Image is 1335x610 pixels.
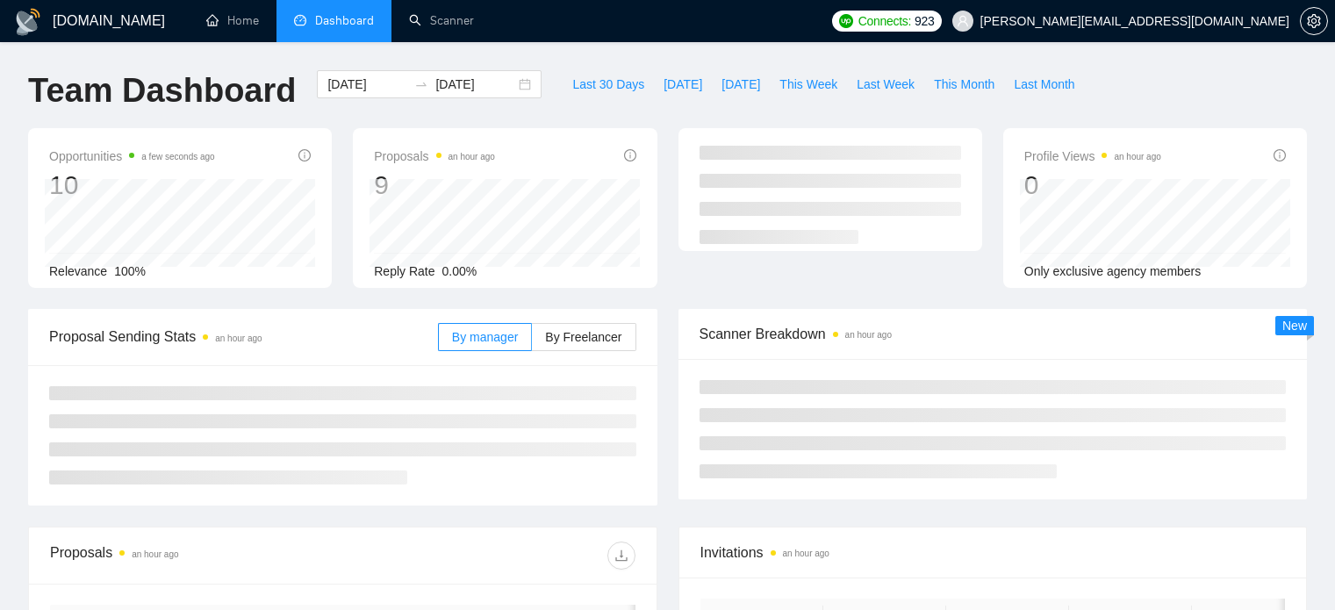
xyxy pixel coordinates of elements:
span: [DATE] [721,75,760,94]
time: an hour ago [215,334,262,343]
time: an hour ago [449,152,495,161]
span: Last Week [857,75,915,94]
span: New [1282,319,1307,333]
span: info-circle [1274,149,1286,161]
button: This Week [770,70,847,98]
span: user [957,15,969,27]
span: Proposal Sending Stats [49,326,438,348]
span: 100% [114,264,146,278]
span: Relevance [49,264,107,278]
button: [DATE] [712,70,770,98]
div: 9 [374,169,495,202]
button: Last Month [1004,70,1084,98]
span: setting [1301,14,1327,28]
span: 0.00% [442,264,477,278]
span: Invitations [700,542,1286,563]
time: a few seconds ago [141,152,214,161]
time: an hour ago [1114,152,1160,161]
span: swap-right [414,77,428,91]
a: homeHome [206,13,259,28]
span: Dashboard [315,13,374,28]
span: This Week [779,75,837,94]
button: [DATE] [654,70,712,98]
span: Proposals [374,146,495,167]
img: logo [14,8,42,36]
span: info-circle [298,149,311,161]
span: info-circle [624,149,636,161]
span: Opportunities [49,146,215,167]
time: an hour ago [845,330,892,340]
div: 10 [49,169,215,202]
span: to [414,77,428,91]
input: End date [435,75,515,94]
span: Last Month [1014,75,1074,94]
span: Only exclusive agency members [1024,264,1202,278]
button: setting [1300,7,1328,35]
span: This Month [934,75,994,94]
div: Proposals [50,542,342,570]
h1: Team Dashboard [28,70,296,111]
button: Last 30 Days [563,70,654,98]
a: searchScanner [409,13,474,28]
input: Start date [327,75,407,94]
span: By manager [452,330,518,344]
span: Reply Rate [374,264,434,278]
span: dashboard [294,14,306,26]
span: Last 30 Days [572,75,644,94]
a: setting [1300,14,1328,28]
span: download [608,549,635,563]
button: download [607,542,635,570]
span: 923 [915,11,934,31]
span: Scanner Breakdown [700,323,1287,345]
span: Connects: [858,11,911,31]
time: an hour ago [132,549,178,559]
time: an hour ago [783,549,829,558]
button: This Month [924,70,1004,98]
div: 0 [1024,169,1161,202]
span: [DATE] [664,75,702,94]
button: Last Week [847,70,924,98]
span: Profile Views [1024,146,1161,167]
span: By Freelancer [545,330,621,344]
img: upwork-logo.png [839,14,853,28]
